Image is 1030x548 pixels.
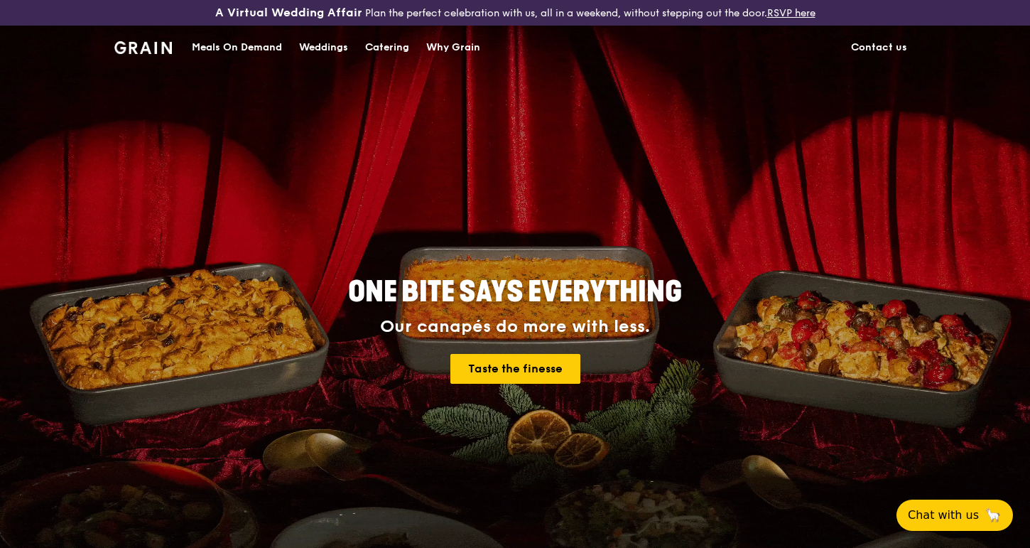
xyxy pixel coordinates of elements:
div: Catering [365,26,409,69]
a: RSVP here [767,7,815,19]
h3: A Virtual Wedding Affair [215,6,362,20]
img: Grain [114,41,172,54]
a: Why Grain [418,26,489,69]
div: Our canapés do more with less. [259,317,771,337]
div: Why Grain [426,26,480,69]
span: 🦙 [985,507,1002,524]
span: Chat with us [908,507,979,524]
div: Plan the perfect celebration with us, all in a weekend, without stepping out the door. [172,6,859,20]
a: Taste the finesse [450,354,580,384]
div: Weddings [299,26,348,69]
a: GrainGrain [114,25,172,68]
div: Meals On Demand [192,26,282,69]
button: Chat with us🦙 [896,500,1013,531]
a: Catering [357,26,418,69]
a: Contact us [842,26,916,69]
a: Weddings [291,26,357,69]
span: ONE BITE SAYS EVERYTHING [348,275,682,309]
